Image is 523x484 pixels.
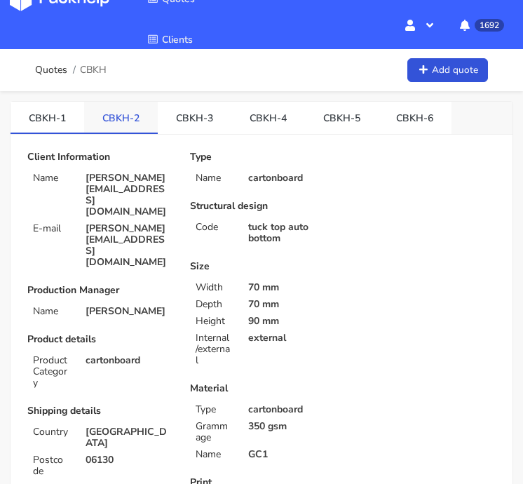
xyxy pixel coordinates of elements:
[248,449,333,460] p: GC1
[158,102,231,133] a: CBKH-3
[449,12,513,37] button: 1692
[27,334,170,345] p: Product details
[86,455,170,466] p: 06130
[196,421,231,443] p: Grammage
[84,102,158,133] a: CBKH-2
[196,173,231,184] p: Name
[190,383,333,394] p: Material
[379,102,452,133] a: CBKH-6
[86,355,170,366] p: cartonboard
[33,173,69,184] p: Name
[33,355,69,389] p: Product Category
[33,223,69,234] p: E-mail
[80,65,107,76] span: CBKH
[86,426,170,449] p: [GEOGRAPHIC_DATA]
[11,102,84,133] a: CBKH-1
[196,449,231,460] p: Name
[196,299,231,310] p: Depth
[162,33,195,46] span: Clients
[86,223,170,268] p: [PERSON_NAME][EMAIL_ADDRESS][DOMAIN_NAME]
[231,102,305,133] a: CBKH-4
[248,222,333,244] p: tuck top auto bottom
[407,58,488,83] a: Add quote
[248,421,333,432] p: 350 gsm
[86,306,170,317] p: [PERSON_NAME]
[27,152,170,163] p: Client Information
[248,404,333,415] p: cartonboard
[248,316,333,327] p: 90 mm
[305,102,379,133] a: CBKH-5
[196,316,231,327] p: Height
[196,282,231,293] p: Width
[130,27,212,52] a: Clients
[248,173,333,184] p: cartonboard
[248,332,333,344] p: external
[35,65,67,76] a: Quotes
[190,261,333,272] p: Size
[248,282,333,293] p: 70 mm
[33,455,69,477] p: Postcode
[196,332,231,366] p: Internal/external
[27,285,170,296] p: Production Manager
[248,299,333,310] p: 70 mm
[475,19,504,32] span: 1692
[196,222,231,233] p: Code
[27,405,170,417] p: Shipping details
[190,201,333,212] p: Structural design
[33,306,69,317] p: Name
[86,173,170,217] p: [PERSON_NAME][EMAIL_ADDRESS][DOMAIN_NAME]
[196,404,231,415] p: Type
[33,426,69,438] p: Country
[190,152,333,163] p: Type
